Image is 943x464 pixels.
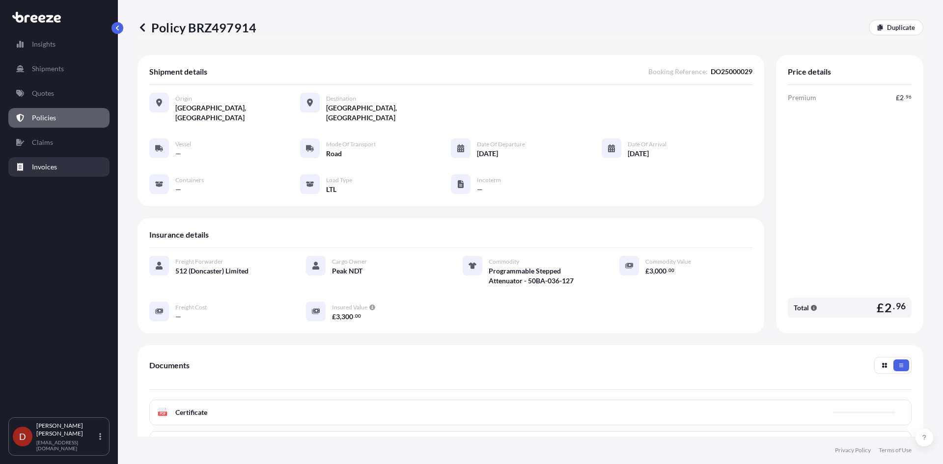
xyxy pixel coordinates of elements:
[175,258,223,266] span: Freight Forwarder
[788,93,816,103] span: Premium
[667,269,668,272] span: .
[477,149,498,159] span: [DATE]
[900,94,904,101] span: 2
[879,446,912,454] a: Terms of Use
[332,303,367,311] span: Insured Value
[32,88,54,98] p: Quotes
[341,313,353,320] span: 300
[896,303,906,309] span: 96
[649,268,653,274] span: 3
[32,137,53,147] p: Claims
[477,185,483,194] span: —
[32,162,57,172] p: Invoices
[477,140,525,148] span: Date of Departure
[326,95,356,103] span: Destination
[175,312,181,322] span: —
[8,133,110,152] a: Claims
[885,301,892,314] span: 2
[628,149,649,159] span: [DATE]
[904,95,905,99] span: .
[175,303,207,311] span: Freight Cost
[489,266,596,286] span: Programmable Stepped Attenuator - 50BA-036-127
[175,408,207,417] span: Certificate
[175,140,191,148] span: Vessel
[32,113,56,123] p: Policies
[36,422,97,437] p: [PERSON_NAME] [PERSON_NAME]
[149,230,209,240] span: Insurance details
[711,67,752,77] span: DO25000029
[149,360,190,370] span: Documents
[8,59,110,79] a: Shipments
[32,64,64,74] p: Shipments
[326,103,451,123] span: [GEOGRAPHIC_DATA], [GEOGRAPHIC_DATA]
[8,108,110,128] a: Policies
[326,140,376,148] span: Mode of Transport
[794,303,809,313] span: Total
[326,185,336,194] span: LTL
[160,412,166,415] text: PDF
[8,34,110,54] a: Insights
[835,446,871,454] a: Privacy Policy
[175,176,204,184] span: Containers
[326,149,342,159] span: Road
[36,439,97,451] p: [EMAIL_ADDRESS][DOMAIN_NAME]
[655,268,666,274] span: 000
[887,23,915,32] p: Duplicate
[19,432,26,441] span: D
[332,313,336,320] span: £
[906,95,912,99] span: 96
[149,431,912,457] a: PDFPolicy Full Terms and Conditions
[340,313,341,320] span: ,
[477,176,501,184] span: Incoterm
[175,103,300,123] span: [GEOGRAPHIC_DATA], [GEOGRAPHIC_DATA]
[645,268,649,274] span: £
[355,314,361,318] span: 00
[645,258,691,266] span: Commodity Value
[896,94,900,101] span: £
[8,83,110,103] a: Quotes
[326,176,352,184] span: Load Type
[489,258,519,266] span: Commodity
[653,268,655,274] span: ,
[354,314,355,318] span: .
[175,266,249,276] span: 512 (Doncaster) Limited
[8,157,110,177] a: Invoices
[332,266,362,276] span: Peak NDT
[175,149,181,159] span: —
[869,20,923,35] a: Duplicate
[788,67,831,77] span: Price details
[628,140,666,148] span: Date of Arrival
[877,301,884,314] span: £
[668,269,674,272] span: 00
[175,185,181,194] span: —
[332,258,367,266] span: Cargo Owner
[336,313,340,320] span: 3
[149,67,207,77] span: Shipment details
[175,95,192,103] span: Origin
[32,39,55,49] p: Insights
[893,303,895,309] span: .
[138,20,256,35] p: Policy BRZ497914
[648,67,708,77] span: Booking Reference :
